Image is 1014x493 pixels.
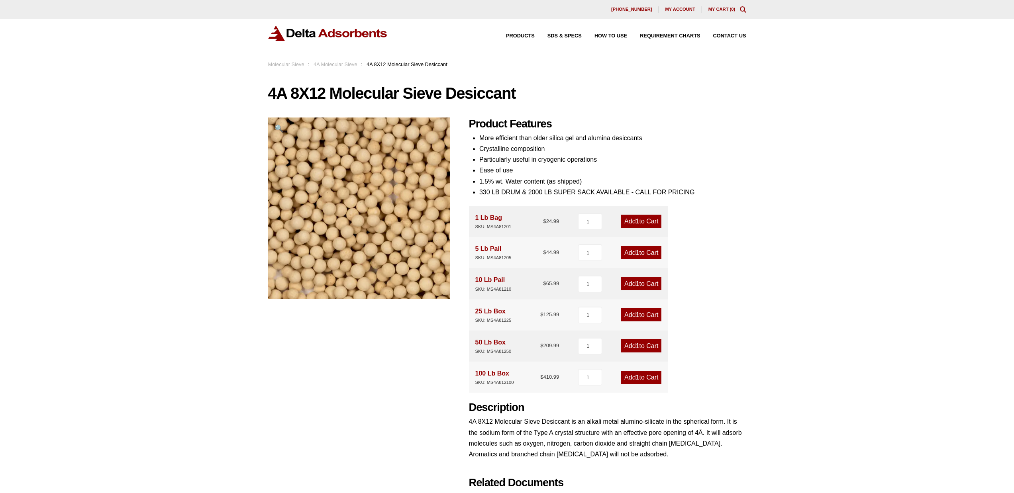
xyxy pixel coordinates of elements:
[636,280,639,287] span: 1
[543,280,559,286] bdi: 65.99
[475,337,512,355] div: 50 Lb Box
[659,6,702,13] a: My account
[540,342,543,348] span: $
[700,33,746,39] a: Contact Us
[543,218,546,224] span: $
[540,374,559,380] bdi: 410.99
[535,33,582,39] a: SDS & SPECS
[268,85,746,102] h1: 4A 8X12 Molecular Sieve Desiccant
[621,277,661,290] a: Add1to Cart
[543,280,546,286] span: $
[308,61,310,67] span: :
[621,371,661,384] a: Add1to Cart
[627,33,700,39] a: Requirement Charts
[621,308,661,321] a: Add1to Cart
[475,254,512,262] div: SKU: MS4A81205
[268,117,290,139] a: View full-screen image gallery
[621,339,661,352] a: Add1to Cart
[469,416,746,460] p: 4A 8X12 Molecular Sieve Desiccant is an alkali metal alumino-silicate in the spherical form. It i...
[268,61,304,67] a: Molecular Sieve
[605,6,659,13] a: [PHONE_NUMBER]
[314,61,357,67] a: 4A Molecular Sieve
[275,124,284,133] span: 🔍
[540,374,543,380] span: $
[540,342,559,348] bdi: 209.99
[479,165,746,176] li: Ease of use
[636,342,639,349] span: 1
[540,311,559,317] bdi: 125.99
[594,33,627,39] span: How to Use
[543,218,559,224] bdi: 24.99
[479,133,746,143] li: More efficient than older silica gel and alumina desiccants
[547,33,582,39] span: SDS & SPECS
[640,33,700,39] span: Requirement Charts
[708,7,735,12] a: My Cart (0)
[713,33,746,39] span: Contact Us
[540,311,543,317] span: $
[475,379,514,386] div: SKU: MS4A812100
[361,61,363,67] span: :
[475,317,512,324] div: SKU: MS4A81225
[475,223,512,231] div: SKU: MS4A81201
[479,176,746,187] li: 1.5% wt. Water content (as shipped)
[636,311,639,318] span: 1
[367,61,447,67] span: 4A 8X12 Molecular Sieve Desiccant
[506,33,535,39] span: Products
[475,368,514,386] div: 100 Lb Box
[469,117,746,131] h2: Product Features
[475,212,512,231] div: 1 Lb Bag
[479,187,746,198] li: 330 LB DRUM & 2000 LB SUPER SACK AVAILABLE - CALL FOR PRICING
[636,218,639,225] span: 1
[479,154,746,165] li: Particularly useful in cryogenic operations
[469,401,746,414] h2: Description
[731,7,734,12] span: 0
[475,286,512,293] div: SKU: MS4A81210
[543,249,546,255] span: $
[636,374,639,381] span: 1
[479,143,746,154] li: Crystalline composition
[621,215,661,228] a: Add1to Cart
[268,25,388,41] img: Delta Adsorbents
[636,249,639,256] span: 1
[582,33,627,39] a: How to Use
[611,7,652,12] span: [PHONE_NUMBER]
[475,243,512,262] div: 5 Lb Pail
[475,306,512,324] div: 25 Lb Box
[493,33,535,39] a: Products
[740,6,746,13] div: Toggle Modal Content
[621,246,661,259] a: Add1to Cart
[665,7,695,12] span: My account
[475,348,512,355] div: SKU: MS4A81250
[475,274,512,293] div: 10 Lb Pail
[543,249,559,255] bdi: 44.99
